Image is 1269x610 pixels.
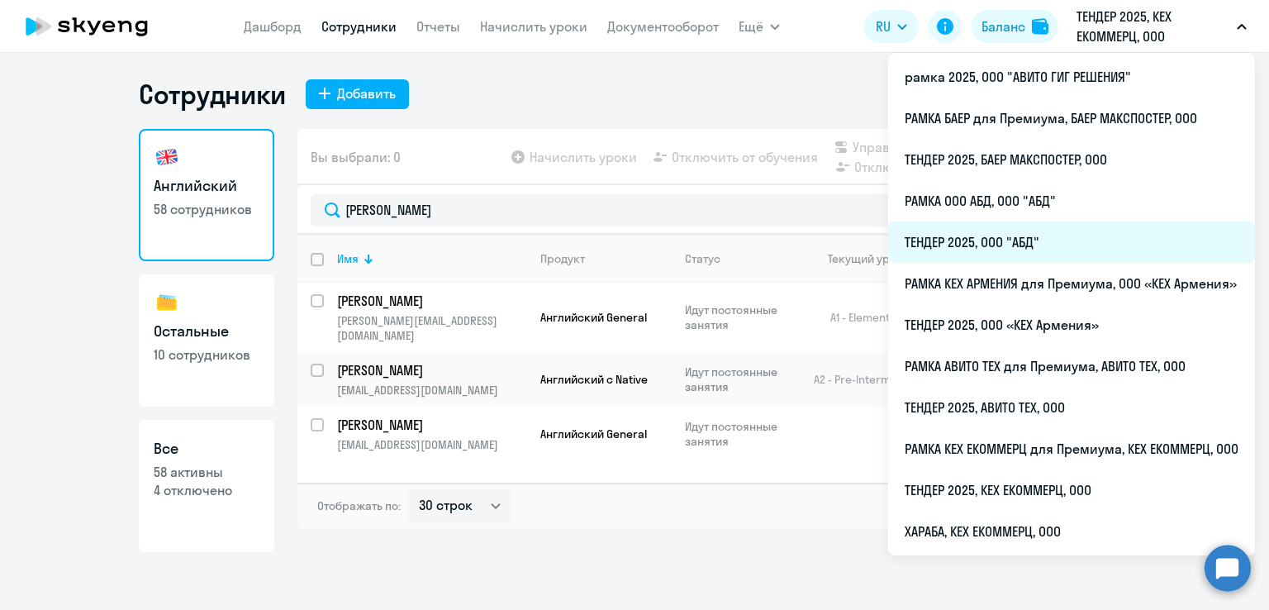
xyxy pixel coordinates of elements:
a: [PERSON_NAME] [337,361,526,379]
span: Ещё [739,17,763,36]
h3: Английский [154,175,259,197]
p: [PERSON_NAME] [337,361,524,379]
button: RU [864,10,919,43]
a: Сотрудники [321,18,397,35]
p: [PERSON_NAME][EMAIL_ADDRESS][DOMAIN_NAME] [337,313,526,343]
span: Английский General [540,427,647,441]
button: Ещё [739,10,780,43]
input: Поиск по имени, email, продукту или статусу [311,193,1117,226]
span: A1 - Elementary [830,310,907,325]
p: [PERSON_NAME] [337,292,524,310]
h3: Остальные [154,321,259,342]
div: Баланс [981,17,1025,36]
button: Добавить [306,79,409,109]
div: Статус [685,251,798,266]
img: balance [1032,18,1048,35]
img: english [154,144,180,170]
a: Документооборот [607,18,719,35]
div: Продукт [540,251,671,266]
p: Идут постоянные занятия [685,419,798,449]
a: [PERSON_NAME] [337,292,526,310]
span: RU [876,17,891,36]
a: Все58 активны4 отключено [139,420,274,552]
ul: Ещё [888,53,1255,555]
h3: Все [154,438,259,460]
a: Английский58 сотрудников [139,129,274,261]
a: Дашборд [244,18,302,35]
p: [PERSON_NAME] [337,416,524,434]
div: Текущий уровень [828,251,922,266]
div: Статус [685,251,720,266]
span: A2 - Pre-Intermediate [814,372,924,387]
p: [EMAIL_ADDRESS][DOMAIN_NAME] [337,383,526,398]
img: others [154,289,180,316]
div: Имя [337,251,526,266]
span: Вы выбрали: 0 [311,147,401,167]
p: ТЕНДЕР 2025, КЕХ ЕКОММЕРЦ, ООО [1077,7,1230,46]
a: [PERSON_NAME] [337,416,526,434]
p: Идут постоянные занятия [685,365,798,394]
div: Имя [337,251,359,266]
h1: Сотрудники [139,78,286,111]
p: [EMAIL_ADDRESS][DOMAIN_NAME] [337,437,526,452]
p: 10 сотрудников [154,346,259,364]
button: ТЕНДЕР 2025, КЕХ ЕКОММЕРЦ, ООО [1068,7,1255,46]
p: 58 сотрудников [154,200,259,218]
p: 4 отключено [154,481,259,499]
div: Добавить [337,83,396,103]
span: Английский General [540,310,647,325]
div: Продукт [540,251,585,266]
span: Английский с Native [540,372,648,387]
button: Балансbalance [972,10,1058,43]
span: Отображать по: [317,498,401,513]
div: Текущий уровень [812,251,952,266]
p: 58 активны [154,463,259,481]
p: Идут постоянные занятия [685,303,798,332]
a: Начислить уроки [480,18,587,35]
a: Отчеты [416,18,460,35]
a: Остальные10 сотрудников [139,274,274,407]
